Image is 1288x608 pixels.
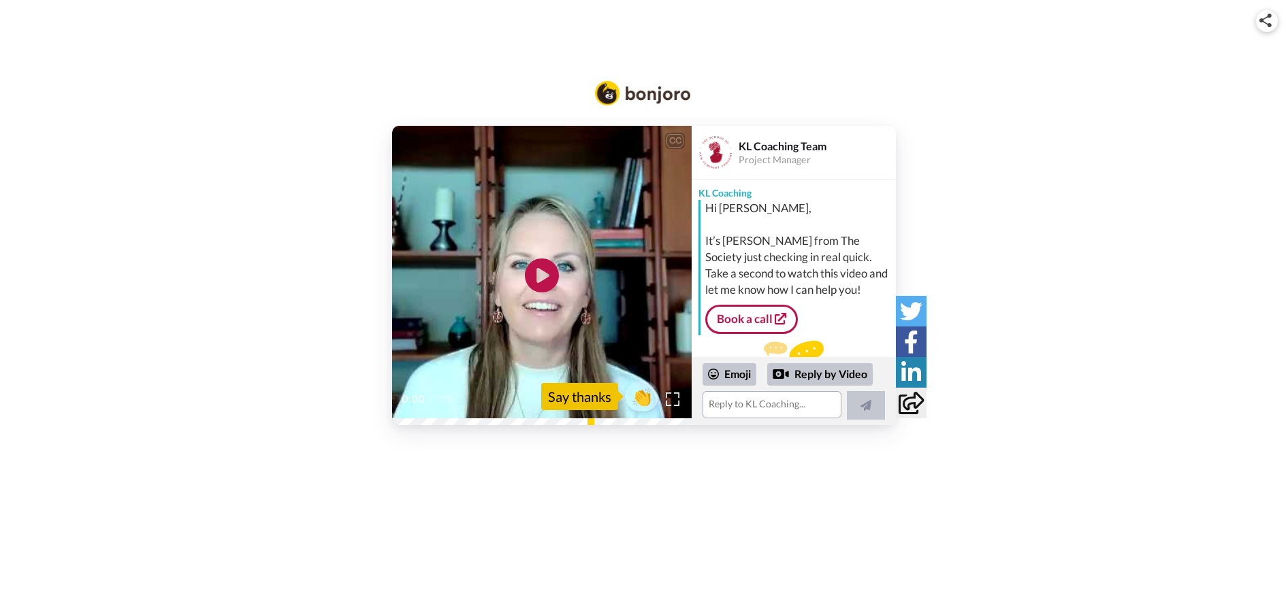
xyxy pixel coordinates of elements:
[692,180,896,200] div: KL Coaching
[705,200,892,298] div: Hi [PERSON_NAME], It’s [PERSON_NAME] from The Society just checking in real quick. Take a second ...
[541,383,618,410] div: Say thanks
[666,134,683,148] div: CC
[739,139,895,152] div: KL Coaching Team
[436,391,460,407] span: 1:15
[692,341,896,390] div: Send KL Coaching a reply.
[764,341,824,368] img: message.svg
[703,363,756,385] div: Emoji
[428,391,433,407] span: /
[705,305,798,333] a: Book a call
[699,136,732,169] img: Profile Image
[625,386,659,407] span: 👏
[595,81,690,105] img: Bonjoro Logo
[767,363,873,386] div: Reply by Video
[739,154,895,166] div: Project Manager
[773,366,789,382] div: Reply by Video
[402,391,425,407] span: 0:00
[1259,14,1272,27] img: ic_share.svg
[666,392,679,406] img: Full screen
[625,381,659,411] button: 👏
